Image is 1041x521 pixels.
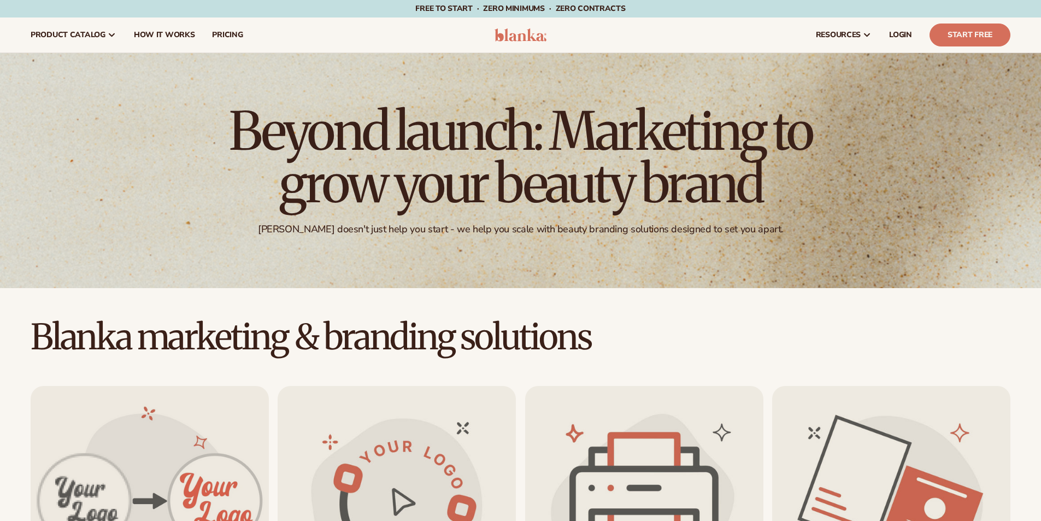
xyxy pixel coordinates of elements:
[258,223,783,236] div: [PERSON_NAME] doesn't just help you start - we help you scale with beauty branding solutions desi...
[22,17,125,52] a: product catalog
[880,17,921,52] a: LOGIN
[816,31,861,39] span: resources
[807,17,880,52] a: resources
[31,31,105,39] span: product catalog
[212,31,243,39] span: pricing
[125,17,204,52] a: How It Works
[930,24,1010,46] a: Start Free
[134,31,195,39] span: How It Works
[415,3,625,14] span: Free to start · ZERO minimums · ZERO contracts
[495,28,546,42] img: logo
[220,105,821,210] h1: Beyond launch: Marketing to grow your beauty brand
[889,31,912,39] span: LOGIN
[203,17,251,52] a: pricing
